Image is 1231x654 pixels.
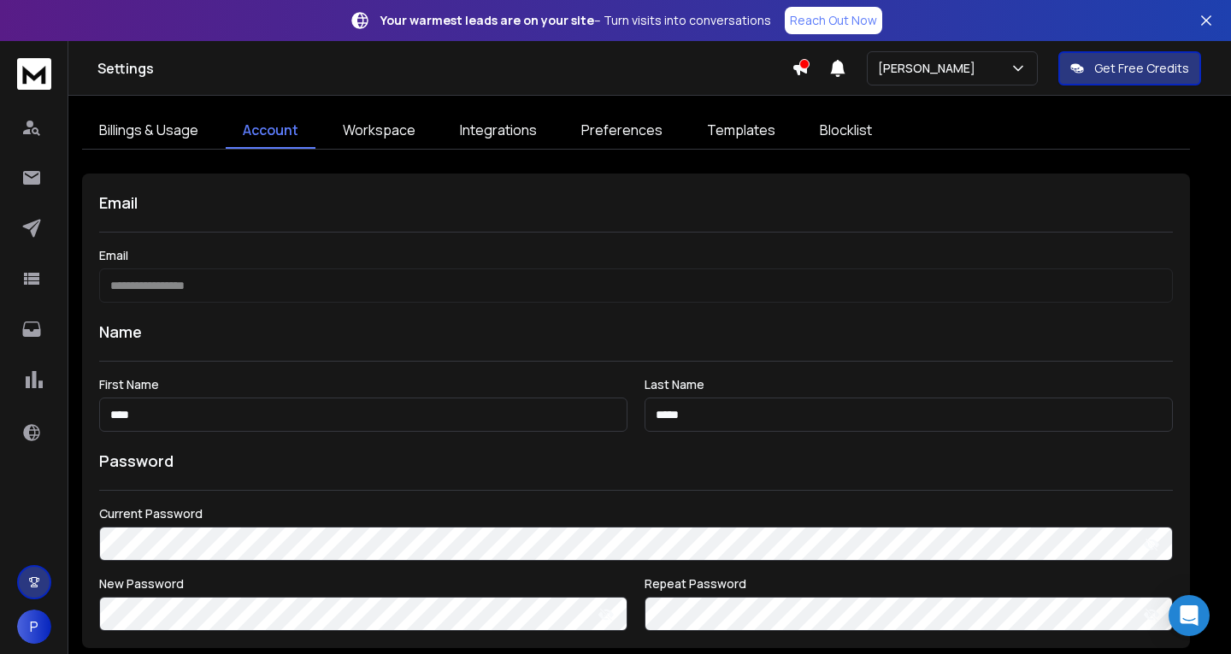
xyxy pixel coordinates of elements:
img: logo [17,58,51,90]
a: Integrations [443,113,554,149]
button: Get Free Credits [1058,51,1201,85]
a: Templates [690,113,792,149]
a: Preferences [564,113,680,149]
p: – Turn visits into conversations [380,12,771,29]
button: P [17,610,51,644]
label: Current Password [99,508,1173,520]
label: Email [99,250,1173,262]
a: Billings & Usage [82,113,215,149]
h1: Settings [97,58,792,79]
strong: Your warmest leads are on your site [380,12,594,28]
p: Reach Out Now [790,12,877,29]
a: Reach Out Now [785,7,882,34]
h1: Name [99,320,1173,344]
label: Repeat Password [645,578,1173,590]
p: Get Free Credits [1094,60,1189,77]
label: First Name [99,379,627,391]
label: Last Name [645,379,1173,391]
a: Workspace [326,113,433,149]
h1: Password [99,449,174,473]
a: Account [226,113,315,149]
p: [PERSON_NAME] [878,60,982,77]
a: Blocklist [803,113,889,149]
h1: Email [99,191,1173,215]
div: Open Intercom Messenger [1169,595,1210,636]
label: New Password [99,578,627,590]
